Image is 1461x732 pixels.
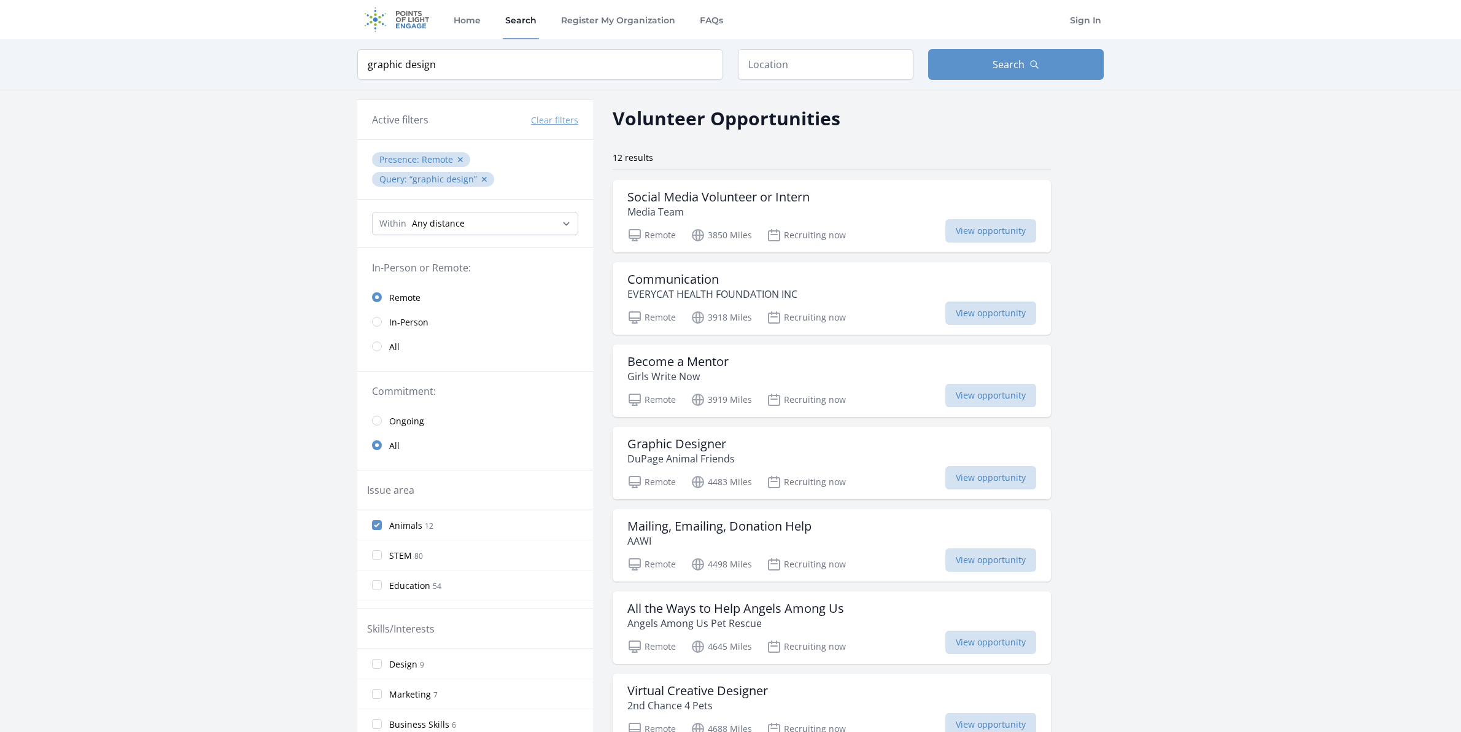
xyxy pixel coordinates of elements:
p: EVERYCAT HEALTH FOUNDATION INC [627,287,797,302]
p: Girls Write Now [627,369,729,384]
span: All [389,341,400,353]
span: 7 [433,690,438,700]
button: ✕ [481,173,488,185]
p: Recruiting now [767,475,846,489]
button: Clear filters [531,114,578,127]
p: Recruiting now [767,392,846,407]
h3: All the Ways to Help Angels Among Us [627,601,844,616]
select: Search Radius [372,212,578,235]
input: Keyword [357,49,723,80]
h3: Mailing, Emailing, Donation Help [627,519,812,534]
p: 3919 Miles [691,392,752,407]
button: ✕ [457,154,464,166]
span: STEM [389,550,412,562]
span: Query : [379,173,409,185]
a: Social Media Volunteer or Intern Media Team Remote 3850 Miles Recruiting now View opportunity [613,180,1051,252]
a: Graphic Designer DuPage Animal Friends Remote 4483 Miles Recruiting now View opportunity [613,427,1051,499]
input: STEM 80 [372,550,382,560]
p: Recruiting now [767,557,846,572]
span: 6 [452,720,456,730]
a: Become a Mentor Girls Write Now Remote 3919 Miles Recruiting now View opportunity [613,345,1051,417]
legend: In-Person or Remote: [372,260,578,275]
h3: Graphic Designer [627,437,735,451]
p: 4645 Miles [691,639,752,654]
span: All [389,440,400,452]
a: Remote [357,285,593,310]
span: Education [389,580,430,592]
span: Remote [389,292,420,304]
span: View opportunity [945,302,1036,325]
span: 12 results [613,152,653,163]
span: Ongoing [389,415,424,427]
h3: Virtual Creative Designer [627,683,768,698]
a: All [357,433,593,457]
span: Business Skills [389,718,449,731]
input: Education 54 [372,580,382,590]
a: In-Person [357,310,593,334]
h3: Become a Mentor [627,354,729,369]
span: View opportunity [945,384,1036,407]
span: 80 [414,551,423,561]
legend: Commitment: [372,384,578,399]
h3: Active filters [372,112,428,127]
h3: Social Media Volunteer or Intern [627,190,810,204]
a: Communication EVERYCAT HEALTH FOUNDATION INC Remote 3918 Miles Recruiting now View opportunity [613,262,1051,335]
span: View opportunity [945,548,1036,572]
a: Ongoing [357,408,593,433]
p: Recruiting now [767,228,846,243]
p: Remote [627,557,676,572]
span: Presence : [379,154,422,165]
h3: Communication [627,272,797,287]
p: 2nd Chance 4 Pets [627,698,768,713]
legend: Skills/Interests [367,621,435,636]
p: Recruiting now [767,310,846,325]
input: Animals 12 [372,520,382,530]
p: Angels Among Us Pet Rescue [627,616,844,631]
span: 54 [433,581,441,591]
p: Remote [627,639,676,654]
p: DuPage Animal Friends [627,451,735,466]
span: In-Person [389,316,428,329]
p: Recruiting now [767,639,846,654]
p: Remote [627,310,676,325]
p: Remote [627,228,676,243]
p: Media Team [627,204,810,219]
span: View opportunity [945,466,1036,489]
span: Remote [422,154,453,165]
q: graphic design [409,173,477,185]
span: Design [389,658,417,671]
legend: Issue area [367,483,414,497]
button: Search [928,49,1104,80]
input: Marketing 7 [372,689,382,699]
p: Remote [627,392,676,407]
p: 3918 Miles [691,310,752,325]
a: All [357,334,593,359]
span: Marketing [389,688,431,701]
a: Mailing, Emailing, Donation Help AAWI Remote 4498 Miles Recruiting now View opportunity [613,509,1051,582]
a: All the Ways to Help Angels Among Us Angels Among Us Pet Rescue Remote 4645 Miles Recruiting now ... [613,591,1051,664]
span: Animals [389,520,422,532]
span: View opportunity [945,631,1036,654]
p: 3850 Miles [691,228,752,243]
span: 12 [425,521,433,531]
h2: Volunteer Opportunities [613,104,840,132]
p: 4498 Miles [691,557,752,572]
input: Location [738,49,913,80]
input: Design 9 [372,659,382,669]
p: AAWI [627,534,812,548]
input: Business Skills 6 [372,719,382,729]
span: View opportunity [945,219,1036,243]
p: Remote [627,475,676,489]
span: Search [993,57,1025,72]
span: 9 [420,660,424,670]
p: 4483 Miles [691,475,752,489]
